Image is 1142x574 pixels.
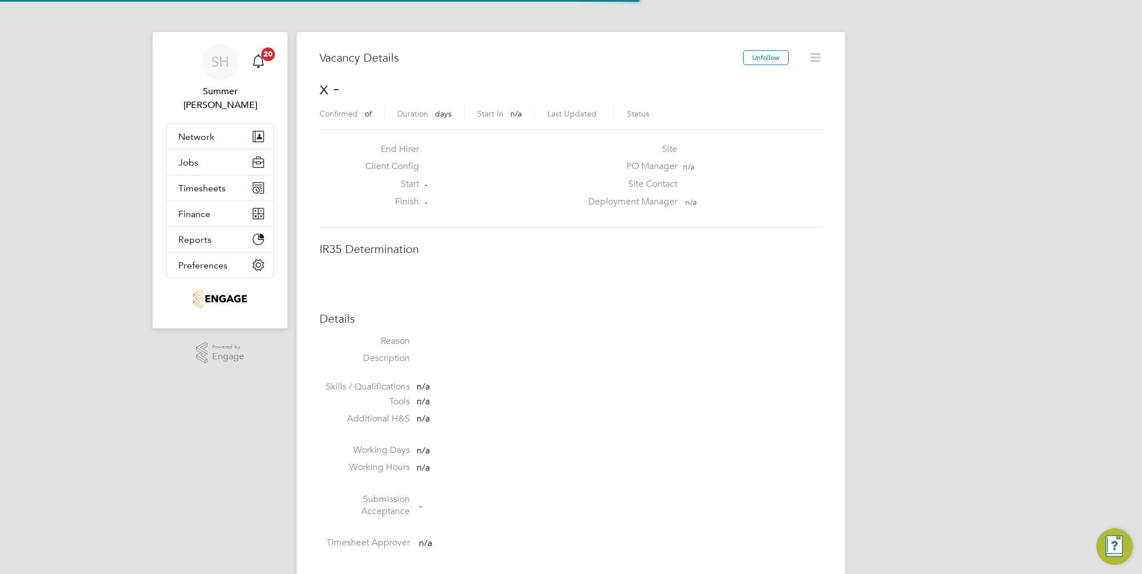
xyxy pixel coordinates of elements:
[320,413,410,425] label: Additional H&S
[683,162,694,172] span: n/a
[320,493,410,517] label: Submission Acceptance
[417,381,430,392] span: n/a
[581,196,677,208] label: Deployment Manager
[477,109,504,119] label: Start In
[178,234,211,245] span: Reports
[397,109,428,119] label: Duration
[178,157,198,168] span: Jobs
[320,461,410,473] label: Working Hours
[356,196,419,208] label: Finish
[627,109,649,119] label: Status
[320,242,822,256] h3: IR35 Determination
[196,342,245,364] a: Powered byEngage
[178,131,214,142] span: Network
[320,77,340,99] span: x -
[419,500,422,511] span: -
[320,335,410,347] label: Reason
[435,109,452,119] span: days
[685,197,697,207] span: n/a
[320,311,822,326] h3: Details
[548,109,597,119] label: Last Updated
[320,537,410,549] label: Timesheet Approver
[167,227,273,252] button: Reports
[581,178,677,190] label: Site Contact
[417,396,430,407] span: n/a
[153,32,288,328] nav: Main navigation
[167,150,273,175] button: Jobs
[320,381,410,393] label: Skills / Qualifications
[178,183,226,194] span: Timesheets
[743,50,789,65] button: Unfollow
[211,54,229,69] span: SH
[581,160,677,172] label: PO Manager
[167,252,273,278] button: Preferences
[365,109,372,119] span: of
[320,109,358,119] label: Confirmed
[178,208,210,219] span: Finance
[320,396,410,408] label: Tools
[510,109,522,119] span: n/a
[425,197,428,207] span: -
[320,352,410,364] label: Description
[167,175,273,200] button: Timesheets
[261,47,275,61] span: 20
[166,85,274,112] span: Summer Hadden
[419,537,432,549] span: n/a
[247,43,270,80] a: 20
[212,352,244,362] span: Engage
[356,143,419,155] label: End Hirer
[166,290,274,308] a: Go to home page
[417,445,430,457] span: n/a
[356,178,419,190] label: Start
[320,444,410,456] label: Working Days
[167,124,273,149] button: Network
[417,413,430,424] span: n/a
[581,143,677,155] label: Site
[356,160,419,172] label: Client Config
[178,260,227,271] span: Preferences
[167,201,273,226] button: Finance
[320,50,743,65] h3: Vacancy Details
[1096,528,1133,565] button: Engage Resource Center
[425,179,428,190] span: -
[166,43,274,112] a: SHSummer [PERSON_NAME]
[417,462,430,473] span: n/a
[193,290,246,308] img: romaxrecruitment-logo-retina.png
[212,342,244,352] span: Powered by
